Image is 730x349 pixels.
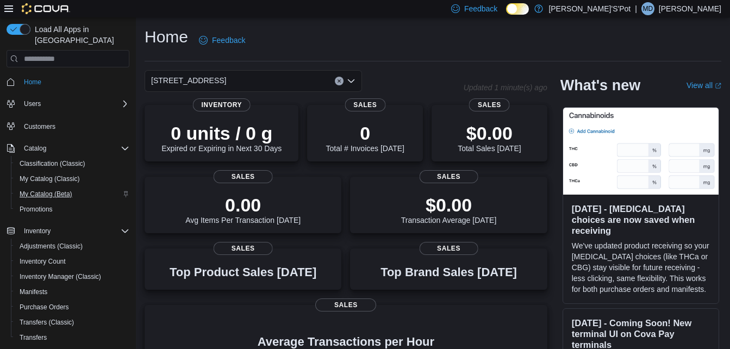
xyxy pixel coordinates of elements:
[458,122,521,153] div: Total Sales [DATE]
[506,3,529,15] input: Dark Mode
[15,316,129,329] span: Transfers (Classic)
[170,266,316,279] h3: Top Product Sales [DATE]
[15,255,70,268] a: Inventory Count
[20,76,46,89] a: Home
[20,159,85,168] span: Classification (Classic)
[11,300,134,315] button: Purchase Orders
[560,77,640,94] h2: What's new
[30,24,129,46] span: Load All Apps in [GEOGRAPHIC_DATA]
[548,2,631,15] p: [PERSON_NAME]'S'Pot
[2,96,134,111] button: Users
[15,270,129,283] span: Inventory Manager (Classic)
[715,83,721,89] svg: External link
[2,118,134,134] button: Customers
[469,98,510,111] span: Sales
[458,122,521,144] p: $0.00
[15,203,57,216] a: Promotions
[20,205,53,214] span: Promotions
[11,239,134,254] button: Adjustments (Classic)
[15,301,129,314] span: Purchase Orders
[20,142,129,155] span: Catalog
[2,141,134,156] button: Catalog
[419,242,478,255] span: Sales
[20,119,129,133] span: Customers
[15,240,87,253] a: Adjustments (Classic)
[212,35,245,46] span: Feedback
[20,318,74,327] span: Transfers (Classic)
[15,203,129,216] span: Promotions
[20,142,51,155] button: Catalog
[161,122,282,153] div: Expired or Expiring in Next 30 Days
[161,122,282,144] p: 0 units / 0 g
[20,174,80,183] span: My Catalog (Classic)
[20,75,129,89] span: Home
[20,288,47,296] span: Manifests
[659,2,721,15] p: [PERSON_NAME]
[15,285,52,298] a: Manifests
[20,225,129,238] span: Inventory
[15,270,105,283] a: Inventory Manager (Classic)
[635,2,637,15] p: |
[464,3,497,14] span: Feedback
[2,223,134,239] button: Inventory
[24,122,55,131] span: Customers
[326,122,404,144] p: 0
[326,122,404,153] div: Total # Invoices [DATE]
[335,77,344,85] button: Clear input
[20,225,55,238] button: Inventory
[641,2,654,15] div: Matt Draper
[464,83,547,92] p: Updated 1 minute(s) ago
[214,242,273,255] span: Sales
[15,240,129,253] span: Adjustments (Classic)
[15,316,78,329] a: Transfers (Classic)
[15,301,73,314] a: Purchase Orders
[185,194,301,225] div: Avg Items Per Transaction [DATE]
[345,98,385,111] span: Sales
[572,240,710,295] p: We've updated product receiving so your [MEDICAL_DATA] choices (like THCa or CBG) stay visible fo...
[153,335,539,348] h4: Average Transactions per Hour
[687,81,721,90] a: View allExternal link
[20,242,83,251] span: Adjustments (Classic)
[20,97,45,110] button: Users
[15,331,129,344] span: Transfers
[214,170,273,183] span: Sales
[11,284,134,300] button: Manifests
[11,186,134,202] button: My Catalog (Beta)
[11,330,134,345] button: Transfers
[20,303,69,311] span: Purchase Orders
[380,266,517,279] h3: Top Brand Sales [DATE]
[20,272,101,281] span: Inventory Manager (Classic)
[151,74,226,87] span: [STREET_ADDRESS]
[20,333,47,342] span: Transfers
[24,227,51,235] span: Inventory
[20,120,60,133] a: Customers
[11,254,134,269] button: Inventory Count
[185,194,301,216] p: 0.00
[15,331,51,344] a: Transfers
[20,97,129,110] span: Users
[20,257,66,266] span: Inventory Count
[15,188,129,201] span: My Catalog (Beta)
[315,298,376,311] span: Sales
[11,269,134,284] button: Inventory Manager (Classic)
[11,156,134,171] button: Classification (Classic)
[11,315,134,330] button: Transfers (Classic)
[24,144,46,153] span: Catalog
[192,98,251,111] span: Inventory
[15,188,77,201] a: My Catalog (Beta)
[11,171,134,186] button: My Catalog (Classic)
[15,172,84,185] a: My Catalog (Classic)
[2,74,134,90] button: Home
[15,157,129,170] span: Classification (Classic)
[24,78,41,86] span: Home
[572,203,710,236] h3: [DATE] - [MEDICAL_DATA] choices are now saved when receiving
[15,255,129,268] span: Inventory Count
[401,194,497,225] div: Transaction Average [DATE]
[145,26,188,48] h1: Home
[419,170,478,183] span: Sales
[22,3,70,14] img: Cova
[15,172,129,185] span: My Catalog (Classic)
[643,2,653,15] span: MD
[20,190,72,198] span: My Catalog (Beta)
